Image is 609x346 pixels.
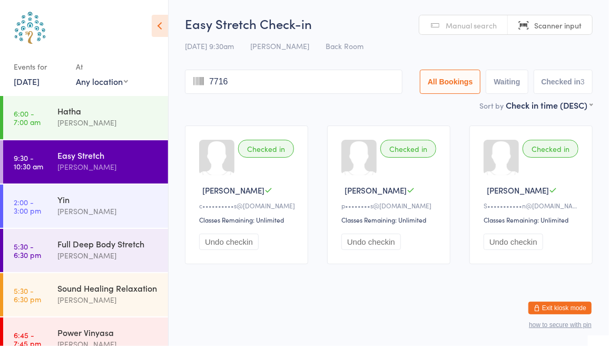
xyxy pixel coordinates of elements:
a: 6:00 -7:00 amHatha[PERSON_NAME] [3,96,168,139]
time: 5:30 - 6:30 pm [14,242,41,259]
div: Sound Healing Relaxation [57,282,159,294]
span: [PERSON_NAME] [250,41,309,51]
div: S•••••••••••n@[DOMAIN_NAME] [484,201,582,210]
a: 9:30 -10:30 amEasy Stretch[PERSON_NAME] [3,140,168,184]
button: Undo checkin [199,234,259,250]
div: [PERSON_NAME] [57,294,159,306]
span: [PERSON_NAME] [345,185,407,196]
span: [DATE] 9:30am [185,41,234,51]
button: Undo checkin [484,234,543,250]
div: Checked in [523,140,578,158]
h2: Easy Stretch Check-in [185,15,593,32]
label: Sort by [479,100,504,111]
time: 2:00 - 3:00 pm [14,198,41,215]
div: Checked in [238,140,294,158]
button: Waiting [486,70,528,94]
button: Checked in3 [534,70,593,94]
button: Undo checkin [341,234,401,250]
div: At [76,58,128,75]
span: Back Room [326,41,364,51]
time: 6:00 - 7:00 am [14,109,41,126]
time: 9:30 - 10:30 am [14,153,43,170]
div: Power Vinyasa [57,326,159,338]
a: 5:30 -6:30 pmFull Deep Body Stretch[PERSON_NAME] [3,229,168,272]
div: Hatha [57,105,159,117]
div: p••••••••s@[DOMAIN_NAME] [341,201,439,210]
span: Scanner input [534,20,582,31]
span: [PERSON_NAME] [487,185,549,196]
div: [PERSON_NAME] [57,161,159,173]
span: Manual search [446,20,497,31]
div: Full Deep Body Stretch [57,238,159,249]
a: [DATE] [14,75,40,87]
input: Search [185,70,402,94]
div: Classes Remaining: Unlimited [341,215,439,224]
div: 3 [581,78,585,86]
div: [PERSON_NAME] [57,249,159,262]
a: 2:00 -3:00 pmYin[PERSON_NAME] [3,185,168,228]
a: 5:30 -6:30 pmSound Healing Relaxation[PERSON_NAME] [3,273,168,316]
button: Exit kiosk mode [528,302,592,314]
div: Checked in [380,140,436,158]
div: Any location [76,75,128,87]
div: c••••••••••s@[DOMAIN_NAME] [199,201,297,210]
div: Events for [14,58,65,75]
button: All Bookings [420,70,481,94]
div: Classes Remaining: Unlimited [199,215,297,224]
div: Check in time (DESC) [506,99,593,111]
div: [PERSON_NAME] [57,205,159,217]
button: how to secure with pin [529,321,592,329]
div: [PERSON_NAME] [57,117,159,129]
div: Classes Remaining: Unlimited [484,215,582,224]
div: Yin [57,194,159,205]
span: [PERSON_NAME] [202,185,264,196]
img: Australian School of Meditation & Yoga [11,8,50,47]
div: Easy Stretch [57,149,159,161]
time: 5:30 - 6:30 pm [14,286,41,303]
